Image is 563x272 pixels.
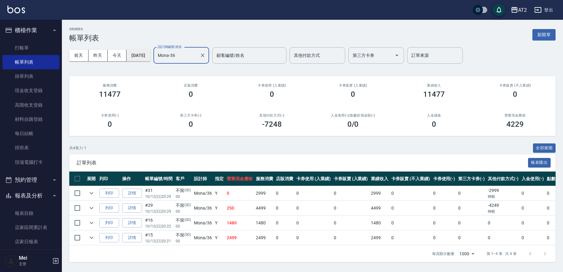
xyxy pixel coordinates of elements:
[2,249,59,263] a: 互助日報表
[432,201,457,215] td: 0
[457,216,486,230] td: 0
[184,232,191,238] p: (00)
[99,90,121,99] h3: 11477
[184,217,191,223] p: (00)
[2,98,59,112] a: 高階收支登錄
[225,186,254,201] td: 0
[320,83,386,87] h2: 卡券販賣 (入業績)
[2,141,59,155] a: 排班表
[19,255,50,261] h5: Mei
[77,113,143,117] h2: 卡券使用(-)
[2,69,59,83] a: 掛單列表
[390,201,431,215] td: 0
[192,231,213,245] td: Mona /36
[2,83,59,98] a: 現金收支登錄
[392,50,402,60] button: Open
[520,201,545,215] td: 0
[174,172,193,186] th: 客戶
[239,113,305,117] h2: 其他付款方式(-)
[347,120,359,129] h3: 0 /0
[486,186,520,201] td: -2999
[176,232,191,238] div: 不留
[532,32,556,37] a: 新開單
[270,90,274,99] h3: 0
[332,186,370,201] td: 0
[87,203,96,213] button: expand row
[122,203,142,213] a: 詳情
[482,113,548,117] h2: 營業現金應收
[189,120,193,129] h3: 0
[176,187,191,194] div: 不留
[369,186,390,201] td: 2999
[158,113,224,117] h2: 第三方卡券(-)
[69,145,86,151] p: 共 4 筆, 1 / 1
[488,209,519,214] p: 轉帳
[351,90,355,99] h3: 0
[520,231,545,245] td: 0
[225,216,254,230] td: 1480
[213,231,225,245] td: Y
[457,245,477,262] div: 1000
[2,22,59,38] button: 櫃檯作業
[332,201,370,215] td: 0
[87,189,96,198] button: expand row
[275,186,295,201] td: 0
[390,186,431,201] td: 0
[2,126,59,141] a: 每日結帳
[213,201,225,215] td: Y
[432,251,454,257] p: 每頁顯示數量
[320,113,386,117] h2: 入金使用(-) /點數折抵金額(-)
[369,172,390,186] th: 業績收入
[401,113,467,117] h2: 入金儲值
[295,216,332,230] td: 0
[19,261,50,267] p: 主管
[432,186,457,201] td: 0
[532,29,556,40] button: 新開單
[275,216,295,230] td: 0
[486,172,520,186] th: 其他付款方式(-)
[108,120,112,129] h3: 0
[213,172,225,186] th: 指定
[254,172,275,186] th: 服務消費
[88,50,108,61] button: 昨天
[85,172,98,186] th: 展開
[98,172,121,186] th: 列印
[99,203,119,213] button: 列印
[488,194,519,199] p: 轉帳
[432,172,457,186] th: 卡券使用(-)
[122,189,142,198] a: 詳情
[332,231,370,245] td: 0
[158,45,182,49] label: 設計師編號/姓名
[390,172,431,186] th: 卡券販賣 (不入業績)
[176,194,191,199] p: 00
[144,216,174,230] td: #16
[192,216,213,230] td: Mona /36
[144,172,174,186] th: 帳單編號/時間
[457,186,486,201] td: 0
[5,255,17,267] img: Person
[457,172,486,186] th: 第三方卡券(-)
[87,218,96,227] button: expand row
[2,112,59,126] a: 材料自購登錄
[77,160,528,166] span: 訂單列表
[487,251,517,257] p: 第 1–4 筆 共 4 筆
[520,216,545,230] td: 0
[295,186,332,201] td: 0
[432,216,457,230] td: 0
[108,50,127,61] button: 今天
[533,143,556,153] button: 全部展開
[295,201,332,215] td: 0
[121,172,144,186] th: 操作
[144,201,174,215] td: #29
[7,6,25,13] img: Logo
[486,231,520,245] td: 0
[254,216,275,230] td: 1480
[239,83,305,87] h2: 卡券使用 (入業績)
[176,223,191,229] p: 00
[390,216,431,230] td: 0
[2,235,59,249] a: 店家日報表
[528,159,551,165] a: 報表匯出
[176,209,191,214] p: 00
[423,90,445,99] h3: 11477
[254,201,275,215] td: 4499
